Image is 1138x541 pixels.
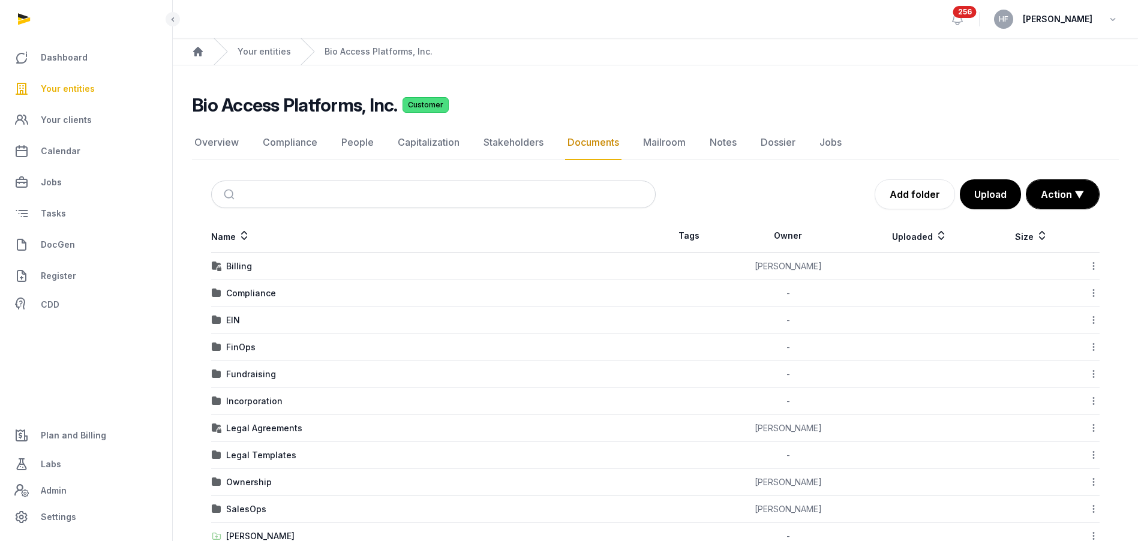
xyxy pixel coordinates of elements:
[1026,180,1099,209] button: Action ▼
[212,369,221,379] img: folder.svg
[212,504,221,514] img: folder.svg
[723,253,854,280] td: [PERSON_NAME]
[10,262,163,290] a: Register
[226,314,240,326] div: EIN
[10,106,163,134] a: Your clients
[395,125,462,160] a: Capitalization
[656,219,723,253] th: Tags
[723,280,854,307] td: -
[875,179,955,209] a: Add folder
[10,168,163,197] a: Jobs
[723,334,854,361] td: -
[212,423,221,433] img: folder-locked-icon.svg
[192,125,1119,160] nav: Tabs
[41,175,62,190] span: Jobs
[212,477,221,487] img: folder.svg
[217,181,245,208] button: Submit
[960,179,1021,209] button: Upload
[723,388,854,415] td: -
[212,262,221,271] img: folder-locked-icon.svg
[211,219,656,253] th: Name
[994,10,1013,29] button: HF
[260,125,320,160] a: Compliance
[999,16,1008,23] span: HF
[723,361,854,388] td: -
[192,125,241,160] a: Overview
[758,125,798,160] a: Dossier
[41,297,59,312] span: CDD
[10,137,163,166] a: Calendar
[339,125,376,160] a: People
[723,496,854,523] td: [PERSON_NAME]
[41,483,67,498] span: Admin
[173,38,1138,65] nav: Breadcrumb
[10,43,163,72] a: Dashboard
[226,476,272,488] div: Ownership
[226,422,302,434] div: Legal Agreements
[817,125,844,160] a: Jobs
[212,342,221,352] img: folder.svg
[226,287,276,299] div: Compliance
[565,125,621,160] a: Documents
[10,74,163,103] a: Your entities
[212,288,221,298] img: folder.svg
[10,230,163,259] a: DocGen
[325,46,433,58] a: Bio Access Platforms, Inc.
[723,307,854,334] td: -
[723,415,854,442] td: [PERSON_NAME]
[41,428,106,443] span: Plan and Billing
[10,450,163,479] a: Labs
[986,219,1077,253] th: Size
[192,94,398,116] h2: Bio Access Platforms, Inc.
[10,199,163,228] a: Tasks
[1023,12,1092,26] span: [PERSON_NAME]
[481,125,546,160] a: Stakeholders
[238,46,291,58] a: Your entities
[41,269,76,283] span: Register
[226,368,276,380] div: Fundraising
[10,293,163,317] a: CDD
[723,219,854,253] th: Owner
[212,450,221,460] img: folder.svg
[723,442,854,469] td: -
[403,97,449,113] span: Customer
[41,510,76,524] span: Settings
[707,125,739,160] a: Notes
[212,315,221,325] img: folder.svg
[226,260,252,272] div: Billing
[10,421,163,450] a: Plan and Billing
[226,449,296,461] div: Legal Templates
[226,341,256,353] div: FinOps
[854,219,986,253] th: Uploaded
[41,50,88,65] span: Dashboard
[41,113,92,127] span: Your clients
[41,206,66,221] span: Tasks
[723,469,854,496] td: [PERSON_NAME]
[41,82,95,96] span: Your entities
[10,503,163,531] a: Settings
[41,238,75,252] span: DocGen
[953,6,977,18] span: 256
[641,125,688,160] a: Mailroom
[226,503,266,515] div: SalesOps
[10,479,163,503] a: Admin
[41,457,61,471] span: Labs
[212,531,221,541] img: folder-upload.svg
[41,144,80,158] span: Calendar
[226,395,283,407] div: Incorporation
[212,396,221,406] img: folder.svg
